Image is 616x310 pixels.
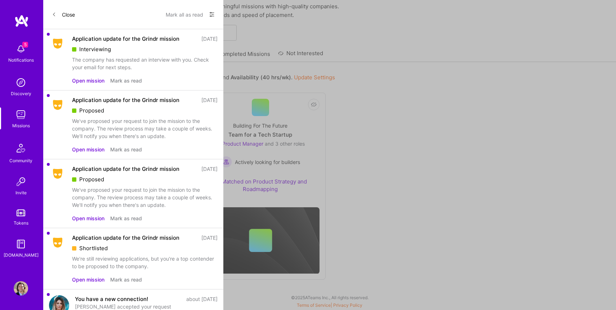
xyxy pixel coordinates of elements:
[72,117,218,140] div: We've proposed your request to join the mission to the company. The review process may take a cou...
[49,236,66,249] img: Company Logo
[12,139,30,157] img: Community
[201,165,218,173] div: [DATE]
[72,107,218,114] div: Proposed
[14,14,29,27] img: logo
[72,244,218,252] div: Shortlisted
[14,281,28,296] img: User Avatar
[9,157,32,164] div: Community
[72,234,179,242] div: Application update for the Grindr mission
[72,176,218,183] div: Proposed
[14,237,28,251] img: guide book
[4,251,39,259] div: [DOMAIN_NAME]
[15,189,27,196] div: Invite
[201,96,218,104] div: [DATE]
[72,77,104,84] button: Open mission
[14,75,28,90] img: discovery
[201,35,218,43] div: [DATE]
[14,107,28,122] img: teamwork
[75,295,148,303] div: You have a new connection!
[52,9,75,20] button: Close
[72,165,179,173] div: Application update for the Grindr mission
[49,37,66,50] img: Company Logo
[166,9,203,20] button: Mark all as read
[72,146,104,153] button: Open mission
[72,276,104,283] button: Open mission
[14,174,28,189] img: Invite
[11,90,31,97] div: Discovery
[72,96,179,104] div: Application update for the Grindr mission
[12,122,30,129] div: Missions
[72,214,104,222] button: Open mission
[72,35,179,43] div: Application update for the Grindr mission
[110,214,142,222] button: Mark as read
[12,281,30,296] a: User Avatar
[17,209,25,216] img: tokens
[14,219,28,227] div: Tokens
[186,295,218,303] div: about [DATE]
[72,255,218,270] div: We're still reviewing applications, but you're a top contender to be proposed to the company.
[49,98,66,111] img: Company Logo
[201,234,218,242] div: [DATE]
[72,45,218,53] div: Interviewing
[72,186,218,209] div: We've proposed your request to join the mission to the company. The review process may take a cou...
[49,167,66,180] img: Company Logo
[110,146,142,153] button: Mark as read
[72,56,218,71] div: The company has requested an interview with you. Check your email for next steps.
[110,77,142,84] button: Mark as read
[110,276,142,283] button: Mark as read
